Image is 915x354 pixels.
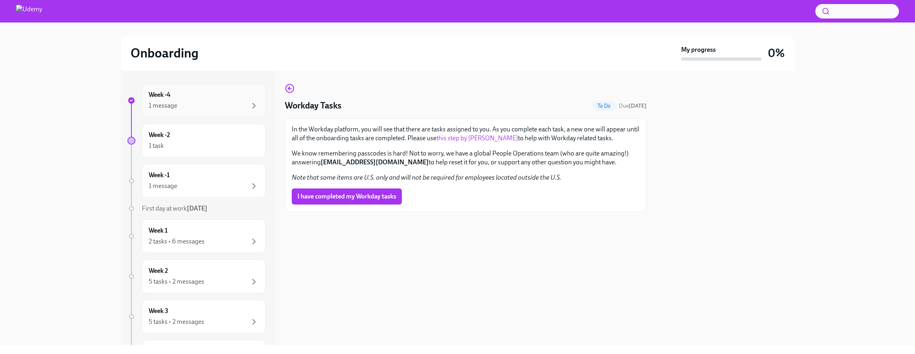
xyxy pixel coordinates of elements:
[149,307,168,315] h6: Week 3
[16,5,42,18] img: Udemy
[187,205,207,212] strong: [DATE]
[593,103,616,109] span: To Do
[285,100,342,112] h4: Workday Tasks
[297,192,396,201] span: I have completed my Workday tasks
[127,84,266,117] a: Week -41 message
[149,171,170,180] h6: Week -1
[149,90,170,99] h6: Week -4
[619,102,647,109] span: Due
[321,158,429,166] strong: [EMAIL_ADDRESS][DOMAIN_NAME]
[127,219,266,253] a: Week 12 tasks • 6 messages
[292,174,561,181] em: Note that some items are U.S. only and will not be required for employees located outside the U.S.
[768,46,785,60] h3: 0%
[292,188,402,205] button: I have completed my Workday tasks
[127,124,266,158] a: Week -21 task
[131,45,199,61] h2: Onboarding
[292,149,640,167] p: We know remembering passcodes is hard! Not to worry, we have a global People Operations team (who...
[149,131,170,139] h6: Week -2
[292,125,640,143] p: In the Workday platform, you will see that there are tasks assigned to you. As you complete each ...
[127,164,266,198] a: Week -11 message
[149,141,164,150] div: 1 task
[149,266,168,275] h6: Week 2
[149,182,177,190] div: 1 message
[436,134,518,142] a: this step by [PERSON_NAME]
[149,277,204,286] div: 5 tasks • 2 messages
[629,102,647,109] strong: [DATE]
[149,237,205,246] div: 2 tasks • 6 messages
[127,204,266,213] a: First day at work[DATE]
[127,300,266,334] a: Week 35 tasks • 2 messages
[619,102,647,110] span: September 2nd, 2025 10:00
[681,45,716,54] strong: My progress
[142,205,207,212] span: First day at work
[149,226,168,235] h6: Week 1
[127,260,266,293] a: Week 25 tasks • 2 messages
[149,101,177,110] div: 1 message
[149,317,204,326] div: 5 tasks • 2 messages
